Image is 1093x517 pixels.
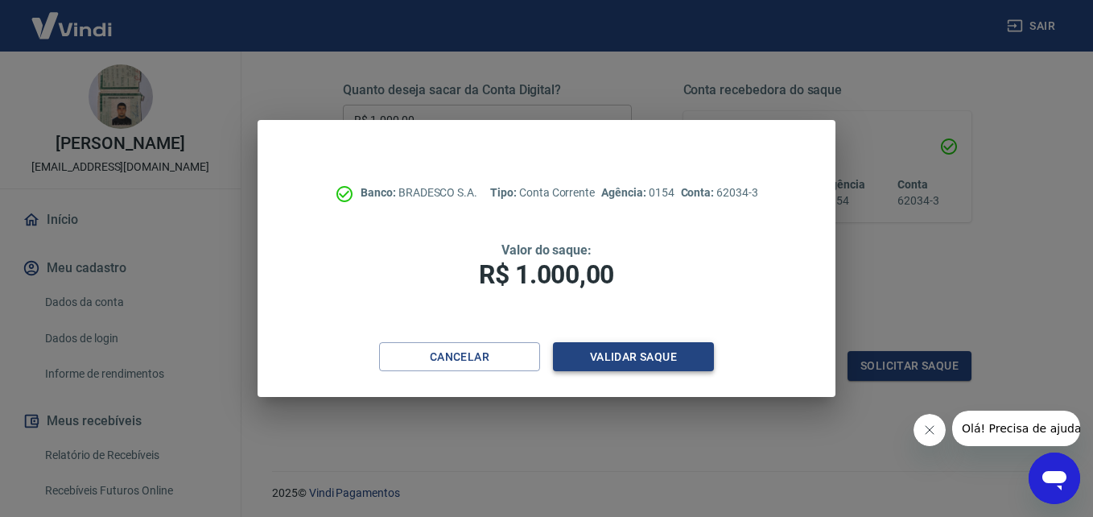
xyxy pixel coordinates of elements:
[490,186,519,199] span: Tipo:
[361,184,477,201] p: BRADESCO S.A.
[379,342,540,372] button: Cancelar
[501,242,592,258] span: Valor do saque:
[10,11,135,24] span: Olá! Precisa de ajuda?
[490,184,595,201] p: Conta Corrente
[914,414,946,446] iframe: Fechar mensagem
[681,186,717,199] span: Conta:
[952,411,1080,446] iframe: Mensagem da empresa
[681,184,758,201] p: 62034-3
[601,186,649,199] span: Agência:
[479,259,614,290] span: R$ 1.000,00
[1029,453,1080,504] iframe: Botão para abrir a janela de mensagens
[361,186,398,199] span: Banco:
[553,342,714,372] button: Validar saque
[601,184,674,201] p: 0154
